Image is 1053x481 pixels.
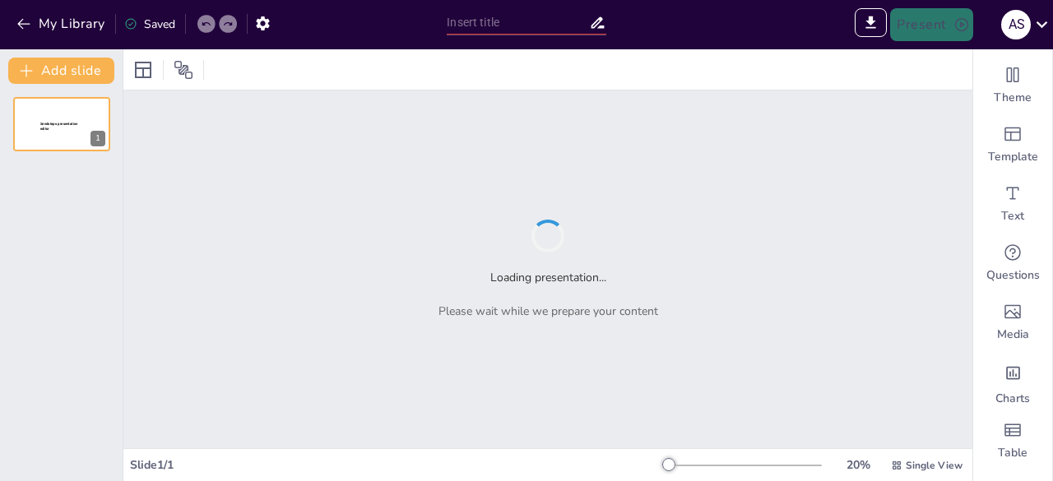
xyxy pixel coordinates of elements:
span: Sendsteps presentation editor [40,122,78,131]
p: Please wait while we prepare your content [438,303,658,320]
div: Saved [124,16,175,33]
button: A S [1001,8,1031,41]
input: Insert title [447,11,588,35]
span: Questions [986,267,1040,284]
span: Theme [994,90,1032,106]
div: Layout [130,57,156,83]
div: Get real-time input from your audience [973,234,1052,293]
span: Export to PowerPoint [855,8,887,41]
div: Add charts and graphs [973,352,1052,411]
div: A S [1001,10,1031,39]
div: Add text boxes [973,174,1052,234]
span: Text [1001,208,1024,224]
span: Table [998,445,1027,461]
button: Present [890,8,972,41]
button: Add slide [8,58,114,84]
div: Slide 1 / 1 [130,456,664,474]
button: My Library [12,11,112,37]
div: 1 [13,97,110,151]
div: 20 % [838,456,878,474]
h2: Loading presentation... [490,269,606,286]
span: Media [997,326,1029,343]
span: Charts [995,391,1030,407]
div: Add ready made slides [973,115,1052,174]
span: Template [988,149,1038,165]
span: Single View [906,458,963,473]
div: 1 [90,131,105,146]
div: Change the overall theme [973,56,1052,115]
span: Position [174,60,193,80]
div: Add a table [973,411,1052,470]
div: Add images, graphics, shapes or video [973,293,1052,352]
